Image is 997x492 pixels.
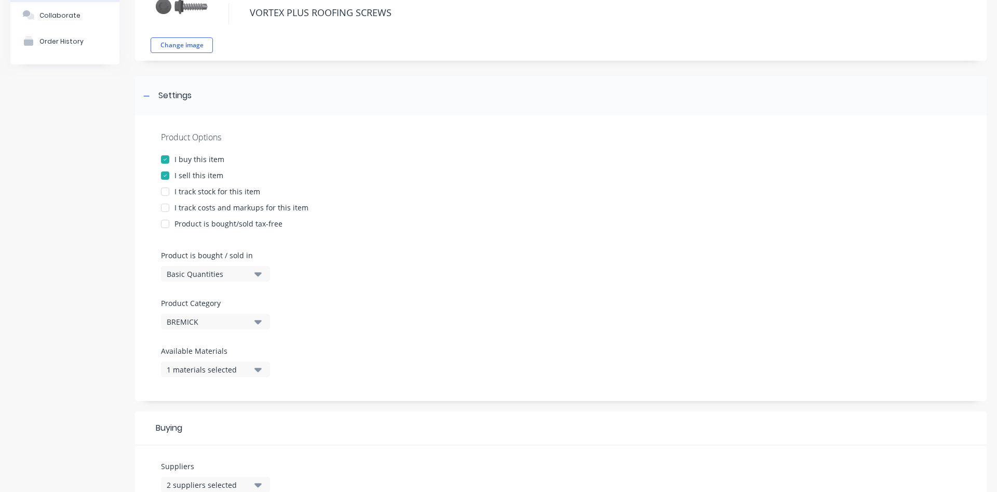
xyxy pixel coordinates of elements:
div: I sell this item [174,170,223,181]
div: 2 suppliers selected [167,480,250,490]
div: Product is bought/sold tax-free [174,218,282,229]
div: I buy this item [174,154,224,165]
div: I track costs and markups for this item [174,202,308,213]
div: Buying [135,411,987,445]
button: Basic Quantities [161,266,270,282]
button: Order History [10,28,119,54]
div: I track stock for this item [174,186,260,197]
button: Change image [151,37,213,53]
div: Collaborate [39,11,80,19]
div: Order History [39,37,84,45]
div: 1 materials selected [167,364,250,375]
label: Suppliers [161,461,270,472]
button: Collaborate [10,2,119,28]
textarea: VORTEX PLUS ROOFING SCREWS [245,1,901,25]
div: Basic Quantities [167,269,250,280]
div: BREMICK [167,316,250,327]
button: BREMICK [161,314,270,329]
div: Settings [158,89,192,102]
label: Available Materials [161,345,270,356]
label: Product Category [161,298,265,309]
button: 1 materials selected [161,362,270,377]
div: Product Options [161,131,961,143]
label: Product is bought / sold in [161,250,265,261]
